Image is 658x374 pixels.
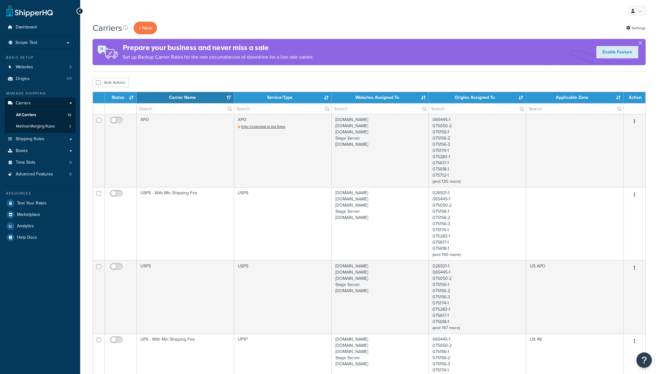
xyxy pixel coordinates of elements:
th: Applicable Zone: activate to sort column ascending [526,92,624,103]
div: Basic Setup [5,55,76,60]
a: Method Merging Rules 2 [5,121,76,132]
td: USPS [234,260,332,334]
input: Search [234,103,331,114]
td: XPO [234,114,332,187]
div: Resources [5,191,76,196]
span: 12 [68,112,71,118]
td: USPS [234,187,332,260]
td: [DOMAIN_NAME] [DOMAIN_NAME] [DOMAIN_NAME] Stage Server [DOMAIN_NAME] [332,187,429,260]
td: USPS - With Min Shipping Fee [137,187,234,260]
th: Status: activate to sort column ascending [105,92,137,103]
a: Test Your Rates [5,198,76,209]
span: All Carriers [16,112,36,118]
span: Origins [16,76,30,82]
span: Test Your Rates [17,201,47,206]
li: Carriers [5,98,76,133]
a: Dashboard [5,22,76,33]
span: Help Docs [17,235,37,240]
span: Advanced Features [16,172,53,177]
span: Websites [16,65,33,70]
input: Search [137,103,234,114]
a: Marketplace [5,209,76,220]
a: Enable Feature [596,46,638,58]
input: Search [429,103,526,114]
a: All Carriers 12 [5,109,76,121]
div: Manage Shipping [5,91,76,96]
span: Marketplace [17,212,40,217]
th: Websites Assigned To: activate to sort column ascending [332,92,429,103]
a: Advanced Features 5 [5,169,76,180]
span: Analytics [17,224,34,229]
li: Websites [5,61,76,73]
span: Shipping Rules [16,137,44,142]
span: Method Merging Rules [16,124,55,129]
li: All Carriers [5,109,76,121]
td: 026921-1 065445-1 075050-2 075156-1 075156-2 075156-3 075174-1 075283-1 075617-1 075618-1 (and 14... [429,187,526,260]
span: Carriers [16,101,31,106]
button: Open Resource Center [636,352,652,368]
input: Search [332,103,429,114]
h4: Prepare your business and never miss a sale [123,43,313,53]
li: Advanced Features [5,169,76,180]
span: Scope: Test [15,40,37,45]
span: 177 [67,76,72,82]
td: USPS [137,260,234,334]
td: 065445-1 075050-2 075156-1 075156-2 075156-3 075174-1 075283-1 075617-1 075618-1 075712-1 (and 13... [429,114,526,187]
a: Analytics [5,221,76,232]
span: Boxes [16,148,28,153]
a: Help Docs [5,232,76,243]
span: 5 [69,172,72,177]
a: ShipperHQ Home [6,5,53,17]
td: 026921-1 065445-1 075050-2 075156-1 075156-2 075156-3 075174-1 075283-1 075617-1 075618-1 (and 14... [429,260,526,334]
span: 0 [69,160,72,165]
h1: Carriers [93,22,122,34]
span: Dashboard [16,25,37,30]
td: [DOMAIN_NAME] [DOMAIN_NAME] [DOMAIN_NAME] Stage Server [DOMAIN_NAME] [332,114,429,187]
a: Time Slots 0 [5,157,76,168]
span: Time Slots [16,160,35,165]
th: Carrier Name: activate to sort column ascending [137,92,234,103]
a: Carriers [5,98,76,109]
a: Boxes [5,145,76,157]
th: Action [624,92,645,103]
a: Settings [626,24,646,32]
td: XPO [137,114,234,187]
button: + New [134,22,157,34]
button: Bulk Actions [93,78,129,87]
a: Websites 5 [5,61,76,73]
span: 5 [69,65,72,70]
a: Shipping Rules [5,133,76,145]
td: US APO [526,260,624,334]
img: ad-rules-rateshop-fe6ec290ccb7230408bd80ed9643f0289d75e0ffd9eb532fc0e269fcd187b520.png [93,39,123,65]
span: 2 [69,124,71,129]
p: Set up Backup Carrier Rates for the rare circumstances of downtime for a live rate carrier. [123,53,313,61]
th: Service/Type: activate to sort column ascending [234,92,332,103]
td: [DOMAIN_NAME] [DOMAIN_NAME] [DOMAIN_NAME] Stage Server [DOMAIN_NAME] [332,260,429,334]
th: Origins Assigned To: activate to sort column ascending [429,92,526,103]
a: Enter Credentials to Get Rates [238,124,285,129]
span: Enter Credentials to Get Rates [241,124,285,129]
li: Method Merging Rules [5,121,76,132]
li: Origins [5,73,76,85]
input: Search [526,103,623,114]
li: Time Slots [5,157,76,168]
a: Origins 177 [5,73,76,85]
